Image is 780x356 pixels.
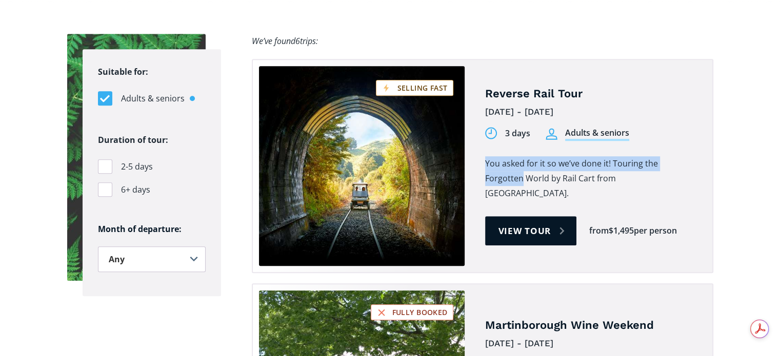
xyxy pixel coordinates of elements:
a: View tour [485,216,577,245]
legend: Suitable for: [98,65,148,79]
h4: Reverse Rail Tour [485,87,697,101]
div: We’ve found trips: [252,34,318,49]
div: $1,495 [609,225,634,237]
h4: Martinborough Wine Weekend [485,318,697,333]
div: days [512,128,530,139]
div: [DATE] - [DATE] [485,336,697,351]
span: 2-5 days [121,160,153,174]
span: 6+ days [121,183,150,197]
div: [DATE] - [DATE] [485,104,697,120]
form: Filters [83,49,221,296]
div: from [589,225,609,237]
div: per person [634,225,677,237]
div: Adults & seniors [565,127,629,141]
h6: Month of departure: [98,224,206,235]
div: 3 [505,128,510,139]
span: 6 [295,35,300,47]
p: You asked for it so we’ve done it! Touring the Forgotten World by Rail Cart from [GEOGRAPHIC_DATA]. [485,156,697,201]
span: Adults & seniors [121,92,185,106]
legend: Duration of tour: [98,133,168,148]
